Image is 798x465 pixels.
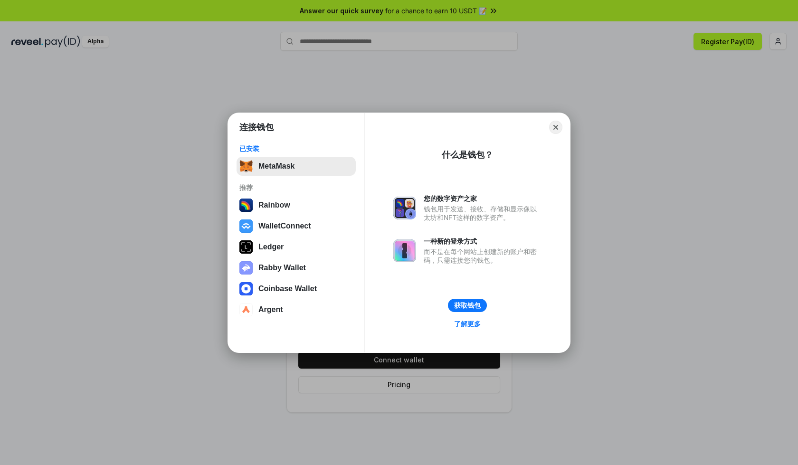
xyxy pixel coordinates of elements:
[258,243,284,251] div: Ledger
[239,183,353,192] div: 推荐
[239,261,253,275] img: svg+xml,%3Csvg%20xmlns%3D%22http%3A%2F%2Fwww.w3.org%2F2000%2Fsvg%22%20fill%3D%22none%22%20viewBox...
[239,122,274,133] h1: 连接钱包
[237,157,356,176] button: MetaMask
[258,264,306,272] div: Rabby Wallet
[258,201,290,209] div: Rainbow
[239,219,253,233] img: svg+xml,%3Csvg%20width%3D%2228%22%20height%3D%2228%22%20viewBox%3D%220%200%2028%2028%22%20fill%3D...
[454,301,481,310] div: 获取钱包
[258,285,317,293] div: Coinbase Wallet
[424,237,541,246] div: 一种新的登录方式
[258,222,311,230] div: WalletConnect
[393,197,416,219] img: svg+xml,%3Csvg%20xmlns%3D%22http%3A%2F%2Fwww.w3.org%2F2000%2Fsvg%22%20fill%3D%22none%22%20viewBox...
[237,258,356,277] button: Rabby Wallet
[237,300,356,319] button: Argent
[393,239,416,262] img: svg+xml,%3Csvg%20xmlns%3D%22http%3A%2F%2Fwww.w3.org%2F2000%2Fsvg%22%20fill%3D%22none%22%20viewBox...
[549,121,562,134] button: Close
[454,320,481,328] div: 了解更多
[448,318,486,330] a: 了解更多
[237,196,356,215] button: Rainbow
[239,240,253,254] img: svg+xml,%3Csvg%20xmlns%3D%22http%3A%2F%2Fwww.w3.org%2F2000%2Fsvg%22%20width%3D%2228%22%20height%3...
[424,247,541,265] div: 而不是在每个网站上创建新的账户和密码，只需连接您的钱包。
[237,217,356,236] button: WalletConnect
[424,205,541,222] div: 钱包用于发送、接收、存储和显示像以太坊和NFT这样的数字资产。
[258,162,294,171] div: MetaMask
[239,160,253,173] img: svg+xml,%3Csvg%20fill%3D%22none%22%20height%3D%2233%22%20viewBox%3D%220%200%2035%2033%22%20width%...
[424,194,541,203] div: 您的数字资产之家
[239,144,353,153] div: 已安装
[239,303,253,316] img: svg+xml,%3Csvg%20width%3D%2228%22%20height%3D%2228%22%20viewBox%3D%220%200%2028%2028%22%20fill%3D...
[237,237,356,256] button: Ledger
[239,199,253,212] img: svg+xml,%3Csvg%20width%3D%22120%22%20height%3D%22120%22%20viewBox%3D%220%200%20120%20120%22%20fil...
[239,282,253,295] img: svg+xml,%3Csvg%20width%3D%2228%22%20height%3D%2228%22%20viewBox%3D%220%200%2028%2028%22%20fill%3D...
[237,279,356,298] button: Coinbase Wallet
[442,149,493,161] div: 什么是钱包？
[258,305,283,314] div: Argent
[448,299,487,312] button: 获取钱包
